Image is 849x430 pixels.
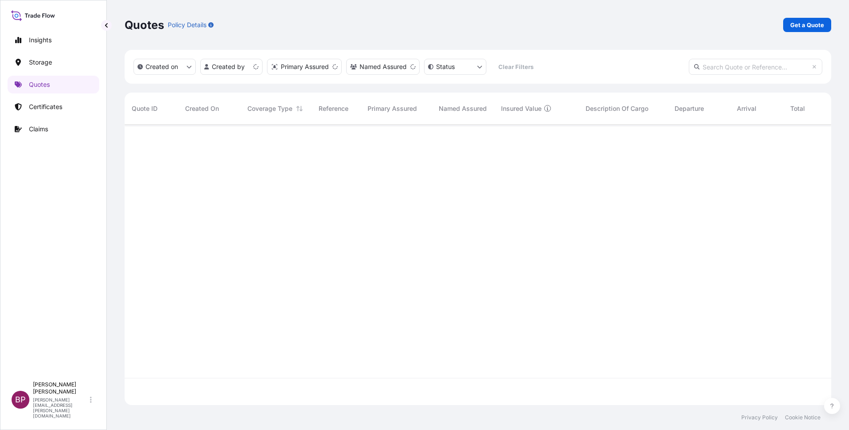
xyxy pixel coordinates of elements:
[294,103,305,114] button: Sort
[368,104,417,113] span: Primary Assured
[498,62,534,71] p: Clear Filters
[790,20,824,29] p: Get a Quote
[212,62,245,71] p: Created by
[29,58,52,67] p: Storage
[33,397,88,418] p: [PERSON_NAME][EMAIL_ADDRESS][PERSON_NAME][DOMAIN_NAME]
[783,18,831,32] a: Get a Quote
[133,59,196,75] button: createdOn Filter options
[675,104,704,113] span: Departure
[346,59,420,75] button: cargoOwner Filter options
[185,104,219,113] span: Created On
[29,36,52,45] p: Insights
[168,20,206,29] p: Policy Details
[741,414,778,421] a: Privacy Policy
[247,104,292,113] span: Coverage Type
[439,104,487,113] span: Named Assured
[436,62,455,71] p: Status
[586,104,648,113] span: Description Of Cargo
[785,414,821,421] a: Cookie Notice
[281,62,329,71] p: Primary Assured
[15,395,26,404] span: BP
[125,18,164,32] p: Quotes
[737,104,756,113] span: Arrival
[790,104,805,113] span: Total
[8,98,99,116] a: Certificates
[8,120,99,138] a: Claims
[29,80,50,89] p: Quotes
[360,62,407,71] p: Named Assured
[8,53,99,71] a: Storage
[319,104,348,113] span: Reference
[424,59,486,75] button: certificateStatus Filter options
[132,104,158,113] span: Quote ID
[200,59,263,75] button: createdBy Filter options
[267,59,342,75] button: distributor Filter options
[146,62,178,71] p: Created on
[491,60,541,74] button: Clear Filters
[33,381,88,395] p: [PERSON_NAME] [PERSON_NAME]
[8,76,99,93] a: Quotes
[689,59,822,75] input: Search Quote or Reference...
[29,125,48,134] p: Claims
[8,31,99,49] a: Insights
[29,102,62,111] p: Certificates
[501,104,542,113] span: Insured Value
